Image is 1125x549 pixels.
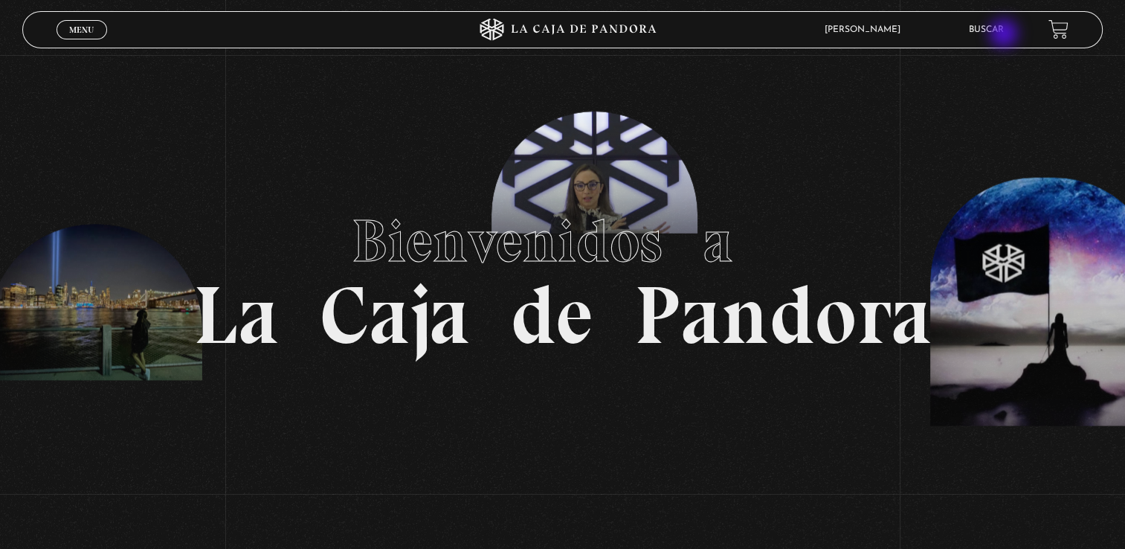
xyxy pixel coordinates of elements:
span: Menu [69,25,94,34]
span: Cerrar [64,38,99,48]
a: View your shopping cart [1048,19,1068,39]
a: Buscar [969,25,1004,34]
span: [PERSON_NAME] [817,25,915,34]
h1: La Caja de Pandora [193,193,932,356]
span: Bienvenidos a [352,205,774,277]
